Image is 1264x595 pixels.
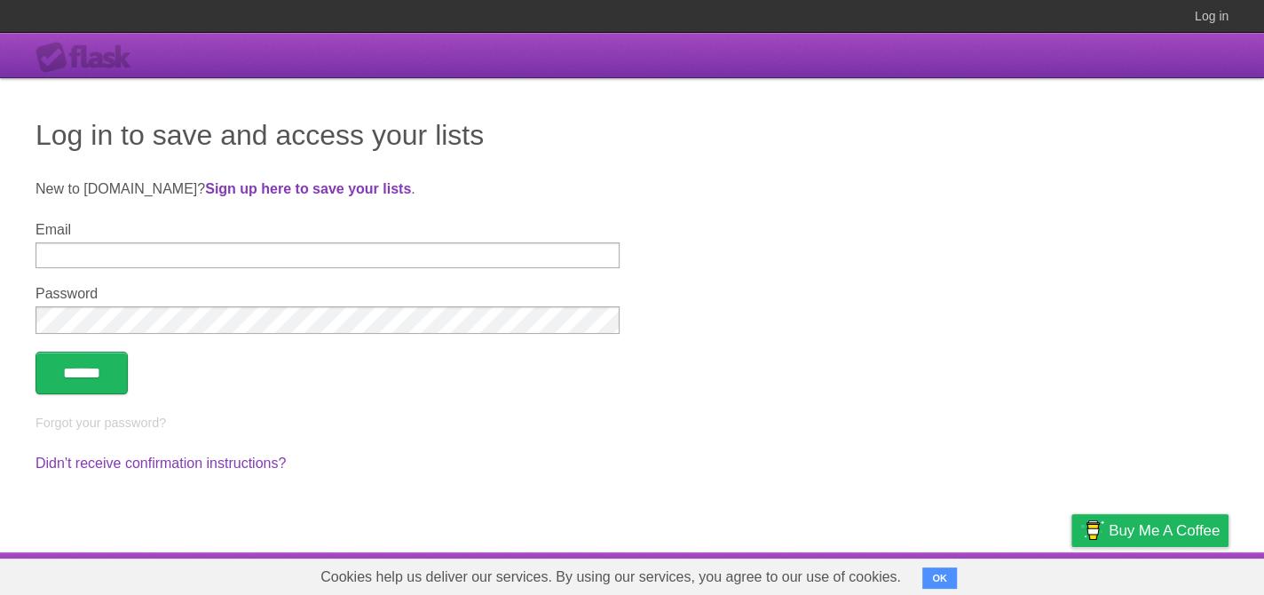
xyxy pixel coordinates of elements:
a: Sign up here to save your lists [205,181,411,196]
label: Password [36,286,620,302]
a: Privacy [1048,557,1094,591]
h1: Log in to save and access your lists [36,114,1228,156]
p: New to [DOMAIN_NAME]? . [36,178,1228,200]
button: OK [922,567,957,589]
label: Email [36,222,620,238]
span: Cookies help us deliver our services. By using our services, you agree to our use of cookies. [303,559,919,595]
a: Buy me a coffee [1071,514,1228,547]
a: Terms [988,557,1027,591]
div: Flask [36,42,142,74]
a: Developers [894,557,966,591]
img: Buy me a coffee [1080,515,1104,545]
a: About [835,557,873,591]
a: Didn't receive confirmation instructions? [36,456,286,471]
span: Buy me a coffee [1109,515,1220,546]
a: Forgot your password? [36,416,166,430]
a: Suggest a feature [1117,557,1228,591]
